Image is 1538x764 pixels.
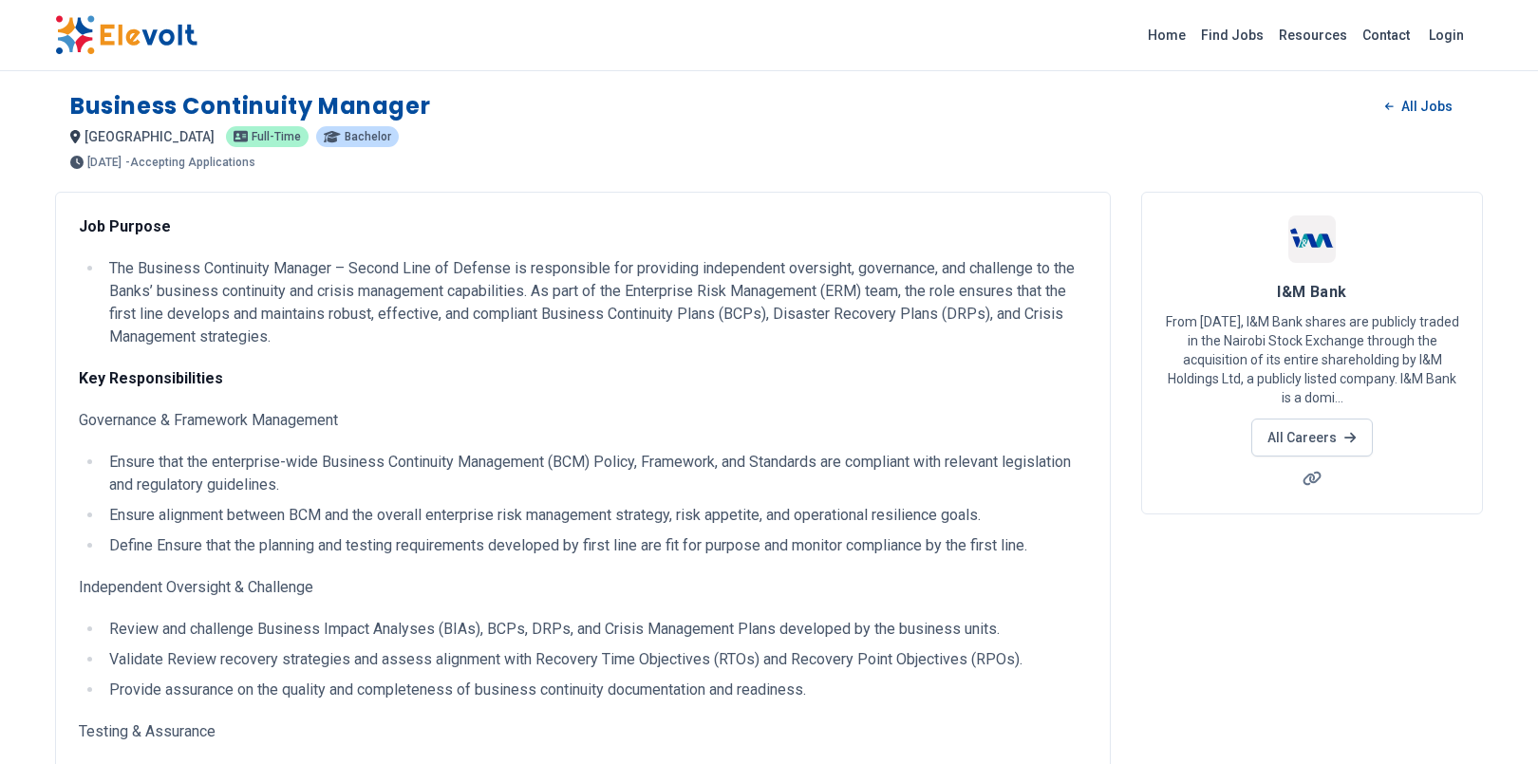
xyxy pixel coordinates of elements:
a: All Jobs [1370,92,1468,121]
span: [GEOGRAPHIC_DATA] [84,129,215,144]
strong: Job Purpose [79,217,171,235]
a: Find Jobs [1193,20,1271,50]
p: From [DATE], I&M Bank shares are publicly traded in the Nairobi Stock Exchange through the acquis... [1165,312,1459,407]
a: Login [1417,16,1475,54]
li: Define Ensure that the planning and testing requirements developed by first line are fit for purp... [103,534,1087,557]
p: Testing & Assurance [79,720,1087,743]
a: Resources [1271,20,1355,50]
p: Governance & Framework Management [79,409,1087,432]
p: Independent Oversight & Challenge [79,576,1087,599]
li: Ensure alignment between BCM and the overall enterprise risk management strategy, risk appetite, ... [103,504,1087,527]
a: Home [1140,20,1193,50]
p: - Accepting Applications [125,157,255,168]
span: I&M Bank [1277,283,1347,301]
img: Elevolt [55,15,197,55]
li: Provide assurance on the quality and completeness of business continuity documentation and readin... [103,679,1087,701]
a: Contact [1355,20,1417,50]
li: Ensure that the enterprise-wide Business Continuity Management (BCM) Policy, Framework, and Stand... [103,451,1087,496]
strong: Key Responsibilities [79,369,223,387]
span: [DATE] [87,157,122,168]
span: Full-time [252,131,301,142]
img: I&M Bank [1288,215,1336,263]
h1: Business Continuity Manager [70,91,430,121]
a: All Careers [1251,419,1372,457]
li: The Business Continuity Manager – Second Line of Defense is responsible for providing independent... [103,257,1087,348]
li: Review and challenge Business Impact Analyses (BIAs), BCPs, DRPs, and Crisis Management Plans dev... [103,618,1087,641]
li: Validate Review recovery strategies and assess alignment with Recovery Time Objectives (RTOs) and... [103,648,1087,671]
span: Bachelor [345,131,391,142]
